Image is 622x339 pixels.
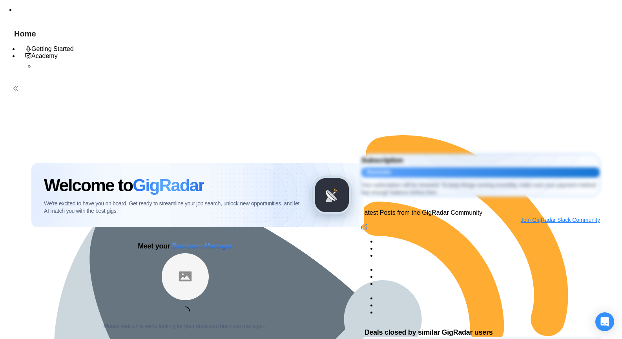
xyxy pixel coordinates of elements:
[361,223,366,230] a: export
[31,53,58,59] span: Academy
[19,45,113,53] li: Getting Started
[8,29,42,44] span: Home
[361,167,600,178] div: Reminder
[138,242,232,250] span: Meet your
[133,176,204,195] span: GigRadar
[162,253,209,300] img: placeholder.png
[172,242,232,250] span: Business Manager
[25,45,31,52] span: rocket
[361,209,482,216] span: Latest Posts from the GigRadar Community
[312,176,352,215] img: gigradar-logo.png
[44,176,204,195] h1: Welcome to
[361,182,596,196] span: Your subscription will be renewed. To keep things running smoothly, make sure your payment method...
[180,306,190,316] span: loading
[31,45,74,52] span: Getting Started
[25,53,31,59] span: fund-projection-screen
[44,200,300,215] span: We're excited to have you on board. Get ready to streamline your job search, unlock new opportuni...
[25,53,58,59] span: Academy
[521,217,600,223] a: Join GigRadar Slack Community
[31,323,339,330] div: Please wait while we're looking for your dedicated business manager...
[595,312,614,331] div: Open Intercom Messenger
[361,156,403,164] span: Subscription
[12,85,20,93] span: double-left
